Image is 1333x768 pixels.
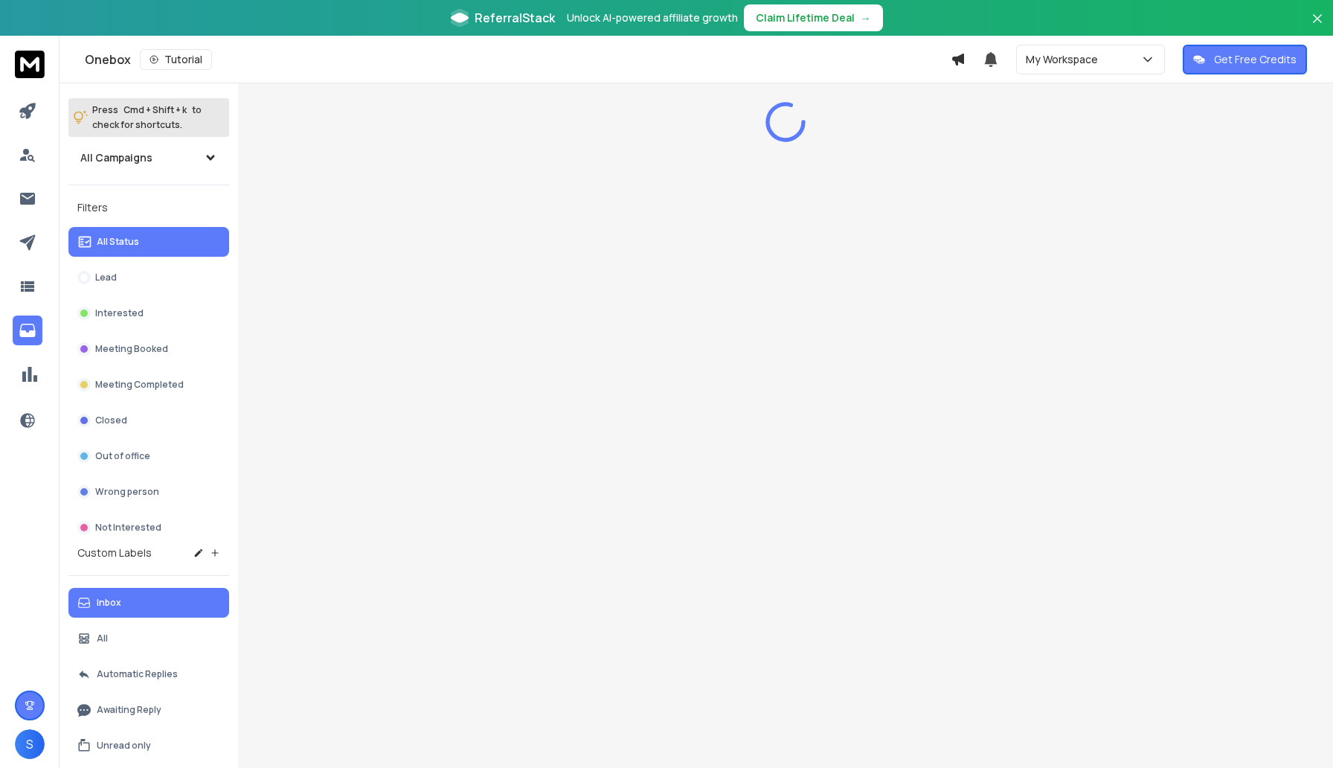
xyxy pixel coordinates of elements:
span: Cmd + Shift + k [121,101,189,118]
p: Meeting Booked [95,343,168,355]
button: Awaiting Reply [68,695,229,725]
button: Inbox [68,588,229,618]
button: All [68,624,229,653]
p: Not Interested [95,522,161,534]
p: Closed [95,415,127,426]
button: Lead [68,263,229,292]
button: Claim Lifetime Deal→ [744,4,883,31]
button: Interested [68,298,229,328]
p: All [97,633,108,644]
button: Closed [68,406,229,435]
button: Get Free Credits [1183,45,1307,74]
button: S [15,729,45,759]
button: Close banner [1308,9,1327,45]
p: Inbox [97,597,121,609]
button: Unread only [68,731,229,761]
p: Press to check for shortcuts. [92,103,202,132]
button: Out of office [68,441,229,471]
p: Interested [95,307,144,319]
p: Get Free Credits [1214,52,1297,67]
p: My Workspace [1026,52,1104,67]
button: All Campaigns [68,143,229,173]
p: Lead [95,272,117,284]
p: All Status [97,236,139,248]
button: Not Interested [68,513,229,543]
p: Automatic Replies [97,668,178,680]
span: ReferralStack [475,9,555,27]
p: Meeting Completed [95,379,184,391]
button: Wrong person [68,477,229,507]
button: All Status [68,227,229,257]
button: Meeting Completed [68,370,229,400]
p: Unread only [97,740,151,752]
button: Meeting Booked [68,334,229,364]
button: Automatic Replies [68,659,229,689]
span: → [861,10,871,25]
p: Wrong person [95,486,159,498]
p: Out of office [95,450,150,462]
p: Unlock AI-powered affiliate growth [567,10,738,25]
button: Tutorial [140,49,212,70]
div: Onebox [85,49,951,70]
p: Awaiting Reply [97,704,161,716]
h3: Filters [68,197,229,218]
h1: All Campaigns [80,150,152,165]
h3: Custom Labels [77,545,152,560]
